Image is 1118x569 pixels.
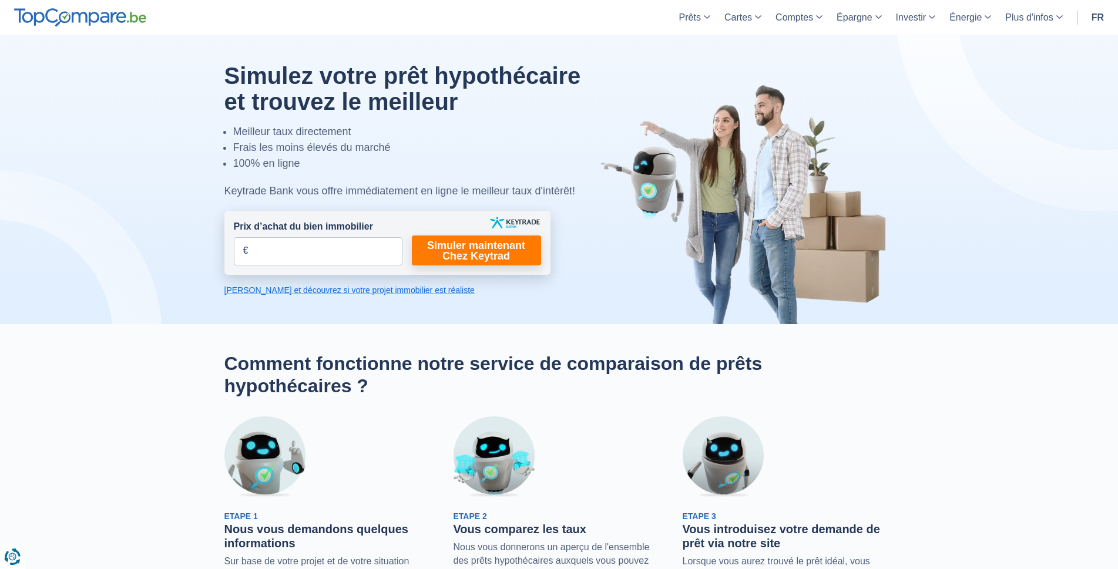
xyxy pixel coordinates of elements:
img: image-hero [600,83,894,324]
span: Etape 3 [683,511,716,521]
span: Etape 2 [454,511,487,521]
h2: Comment fonctionne notre service de comparaison de prêts hypothécaires ? [224,352,894,398]
li: Frais les moins élevés du marché [233,140,608,156]
h1: Simulez votre prêt hypothécaire et trouvez le meilleur [224,63,608,115]
li: Meilleur taux directement [233,124,608,140]
img: keytrade [490,217,540,228]
span: € [243,244,249,258]
li: 100% en ligne [233,156,608,171]
img: TopCompare [14,8,146,27]
a: Simuler maintenant Chez Keytrad [412,235,541,265]
h3: Nous vous demandons quelques informations [224,522,436,550]
h3: Vous comparez les taux [454,522,665,536]
span: Etape 1 [224,511,258,521]
h3: Vous introduisez votre demande de prêt via notre site [683,522,894,550]
label: Prix d’achat du bien immobilier [234,220,373,234]
img: Etape 3 [683,416,764,497]
img: Etape 1 [224,416,305,497]
div: Keytrade Bank vous offre immédiatement en ligne le meilleur taux d'intérêt! [224,183,608,199]
a: [PERSON_NAME] et découvrez si votre projet immobilier est réaliste [224,284,550,296]
img: Etape 2 [454,416,535,497]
